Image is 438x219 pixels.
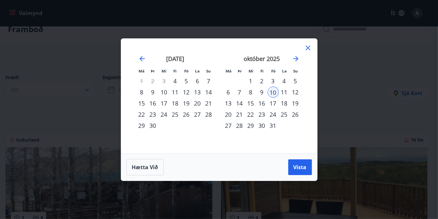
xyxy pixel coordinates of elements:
div: 30 [147,120,159,131]
div: 8 [136,87,147,98]
small: Fö [271,69,275,73]
button: Hætta við [126,159,164,175]
td: Choose mánudagur, 29. september 2025 as your check-out date. It’s available. [136,120,147,131]
div: 12 [290,87,301,98]
td: Choose miðvikudagur, 8. október 2025 as your check-out date. It’s available. [245,87,256,98]
td: Choose fimmtudagur, 9. október 2025 as your check-out date. It’s available. [256,87,268,98]
div: 30 [256,120,268,131]
td: Choose þriðjudagur, 9. september 2025 as your check-out date. It’s available. [147,87,159,98]
td: Choose laugardagur, 25. október 2025 as your check-out date. It’s available. [279,109,290,120]
td: Choose sunnudagur, 26. október 2025 as your check-out date. It’s available. [290,109,301,120]
div: Calendar [129,47,309,146]
div: 22 [136,109,147,120]
td: Choose þriðjudagur, 28. október 2025 as your check-out date. It’s available. [234,120,245,131]
td: Choose fimmtudagur, 2. október 2025 as your check-out date. It’s available. [256,75,268,87]
td: Choose fimmtudagur, 18. september 2025 as your check-out date. It’s available. [170,98,181,109]
div: 21 [203,98,214,109]
td: Choose fimmtudagur, 4. september 2025 as your check-out date. It’s available. [170,75,181,87]
div: 28 [203,109,214,120]
td: Choose mánudagur, 20. október 2025 as your check-out date. It’s available. [223,109,234,120]
div: 7 [203,75,214,87]
td: Choose föstudagur, 17. október 2025 as your check-out date. It’s available. [268,98,279,109]
td: Choose fimmtudagur, 16. október 2025 as your check-out date. It’s available. [256,98,268,109]
td: Choose sunnudagur, 14. september 2025 as your check-out date. It’s available. [203,87,214,98]
div: 11 [279,87,290,98]
td: Choose föstudagur, 5. september 2025 as your check-out date. It’s available. [181,75,192,87]
td: Choose laugardagur, 13. september 2025 as your check-out date. It’s available. [192,87,203,98]
td: Selected as start date. föstudagur, 10. október 2025 [268,87,279,98]
td: Choose föstudagur, 24. október 2025 as your check-out date. It’s available. [268,109,279,120]
small: Su [294,69,298,73]
div: 3 [268,75,279,87]
div: 12 [181,87,192,98]
div: 24 [159,109,170,120]
div: 4 [279,75,290,87]
td: Choose þriðjudagur, 30. september 2025 as your check-out date. It’s available. [147,120,159,131]
div: 29 [136,120,147,131]
div: 25 [279,109,290,120]
small: Þr [238,69,242,73]
div: 11 [170,87,181,98]
td: Not available. mánudagur, 1. september 2025 [136,75,147,87]
td: Choose föstudagur, 31. október 2025 as your check-out date. It’s available. [268,120,279,131]
td: Choose föstudagur, 26. september 2025 as your check-out date. It’s available. [181,109,192,120]
td: Choose miðvikudagur, 29. október 2025 as your check-out date. It’s available. [245,120,256,131]
td: Choose fimmtudagur, 23. október 2025 as your check-out date. It’s available. [256,109,268,120]
td: Not available. miðvikudagur, 3. september 2025 [159,75,170,87]
td: Choose miðvikudagur, 24. september 2025 as your check-out date. It’s available. [159,109,170,120]
td: Choose miðvikudagur, 15. október 2025 as your check-out date. It’s available. [245,98,256,109]
td: Choose miðvikudagur, 22. október 2025 as your check-out date. It’s available. [245,109,256,120]
div: 6 [223,87,234,98]
td: Choose föstudagur, 19. september 2025 as your check-out date. It’s available. [181,98,192,109]
td: Choose þriðjudagur, 16. september 2025 as your check-out date. It’s available. [147,98,159,109]
td: Choose mánudagur, 15. september 2025 as your check-out date. It’s available. [136,98,147,109]
div: 17 [268,98,279,109]
small: Fi [174,69,177,73]
td: Choose laugardagur, 4. október 2025 as your check-out date. It’s available. [279,75,290,87]
div: 14 [234,98,245,109]
div: Move backward to switch to the previous month. [138,55,146,63]
td: Not available. þriðjudagur, 2. september 2025 [147,75,159,87]
small: La [195,69,200,73]
div: 26 [181,109,192,120]
div: 8 [245,87,256,98]
div: 7 [234,87,245,98]
strong: [DATE] [166,55,184,63]
div: 6 [192,75,203,87]
td: Choose mánudagur, 6. október 2025 as your check-out date. It’s available. [223,87,234,98]
div: 17 [159,98,170,109]
div: 9 [147,87,159,98]
div: 15 [245,98,256,109]
div: 16 [147,98,159,109]
td: Choose mánudagur, 22. september 2025 as your check-out date. It’s available. [136,109,147,120]
div: 22 [245,109,256,120]
div: 4 [170,75,181,87]
div: 14 [203,87,214,98]
strong: október 2025 [244,55,280,63]
td: Choose mánudagur, 27. október 2025 as your check-out date. It’s available. [223,120,234,131]
small: Mi [162,69,166,73]
small: Þr [151,69,155,73]
div: 5 [290,75,301,87]
div: 10 [159,87,170,98]
div: 9 [256,87,268,98]
div: 27 [223,120,234,131]
td: Choose þriðjudagur, 21. október 2025 as your check-out date. It’s available. [234,109,245,120]
div: 23 [147,109,159,120]
td: Choose sunnudagur, 21. september 2025 as your check-out date. It’s available. [203,98,214,109]
span: Hætta við [132,164,158,171]
div: 5 [181,75,192,87]
td: Choose föstudagur, 3. október 2025 as your check-out date. It’s available. [268,75,279,87]
div: 31 [268,120,279,131]
td: Choose sunnudagur, 19. október 2025 as your check-out date. It’s available. [290,98,301,109]
div: 13 [223,98,234,109]
td: Choose laugardagur, 18. október 2025 as your check-out date. It’s available. [279,98,290,109]
td: Choose föstudagur, 12. september 2025 as your check-out date. It’s available. [181,87,192,98]
div: 25 [170,109,181,120]
td: Choose miðvikudagur, 10. september 2025 as your check-out date. It’s available. [159,87,170,98]
div: 18 [170,98,181,109]
td: Choose laugardagur, 6. september 2025 as your check-out date. It’s available. [192,75,203,87]
td: Choose mánudagur, 8. september 2025 as your check-out date. It’s available. [136,87,147,98]
td: Choose sunnudagur, 5. október 2025 as your check-out date. It’s available. [290,75,301,87]
td: Choose þriðjudagur, 23. september 2025 as your check-out date. It’s available. [147,109,159,120]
